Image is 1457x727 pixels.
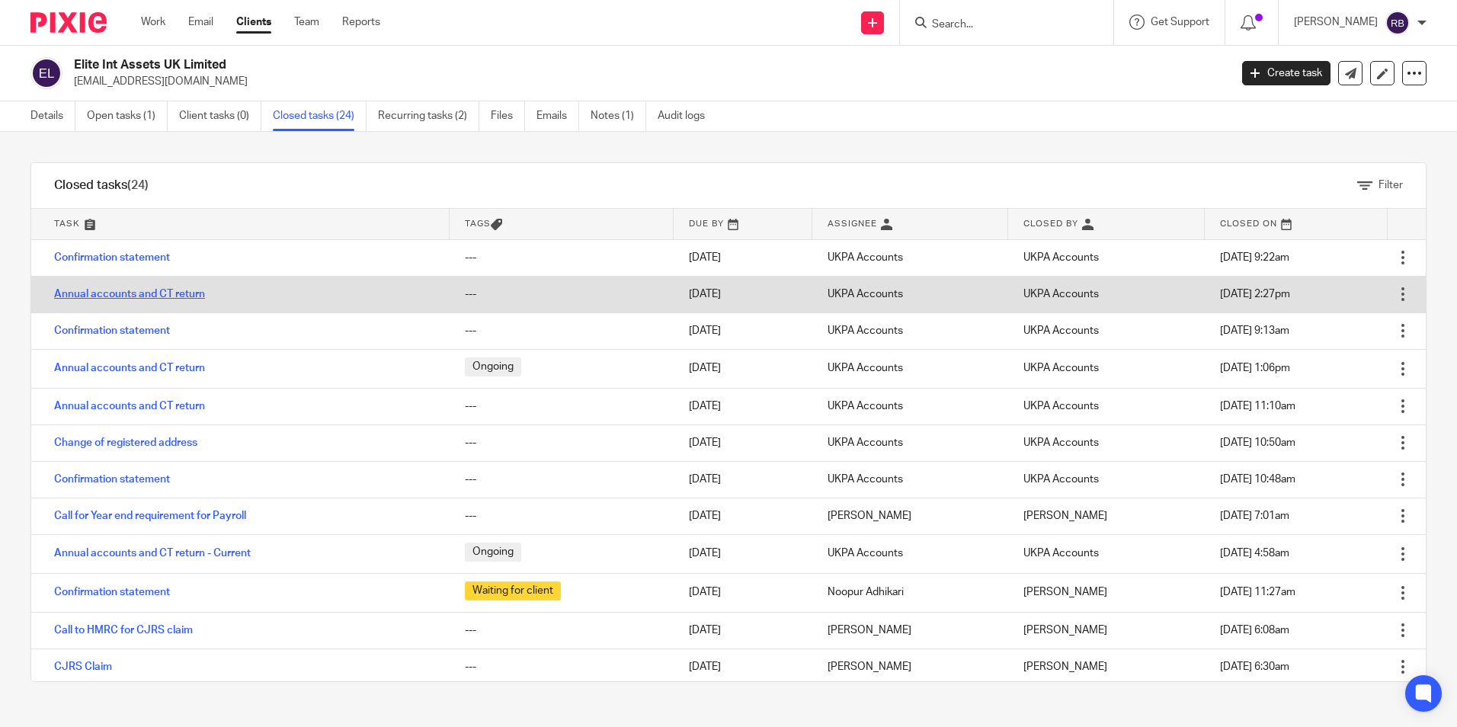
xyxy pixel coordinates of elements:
[1220,325,1289,336] span: [DATE] 9:13am
[1379,180,1403,191] span: Filter
[54,548,251,559] a: Annual accounts and CT return - Current
[812,612,1009,649] td: [PERSON_NAME]
[465,250,658,265] div: ---
[465,508,658,524] div: ---
[1220,511,1289,521] span: [DATE] 7:01am
[658,101,716,131] a: Audit logs
[54,289,205,299] a: Annual accounts and CT return
[1220,289,1290,299] span: [DATE] 2:27pm
[465,399,658,414] div: ---
[674,424,812,461] td: [DATE]
[1294,14,1378,30] p: [PERSON_NAME]
[812,534,1009,573] td: UKPA Accounts
[674,498,812,534] td: [DATE]
[54,363,205,373] a: Annual accounts and CT return
[465,323,658,338] div: ---
[1023,548,1099,559] span: UKPA Accounts
[1023,437,1099,448] span: UKPA Accounts
[1023,587,1107,597] span: [PERSON_NAME]
[294,14,319,30] a: Team
[674,276,812,312] td: [DATE]
[812,424,1009,461] td: UKPA Accounts
[674,649,812,685] td: [DATE]
[1023,289,1099,299] span: UKPA Accounts
[54,325,170,336] a: Confirmation statement
[591,101,646,131] a: Notes (1)
[674,349,812,388] td: [DATE]
[30,57,62,89] img: svg%3E
[812,349,1009,388] td: UKPA Accounts
[465,581,561,600] span: Waiting for client
[450,209,674,239] th: Tags
[812,312,1009,349] td: UKPA Accounts
[54,661,112,672] a: CJRS Claim
[812,239,1009,276] td: UKPA Accounts
[674,534,812,573] td: [DATE]
[1220,252,1289,263] span: [DATE] 9:22am
[188,14,213,30] a: Email
[1220,363,1290,373] span: [DATE] 1:06pm
[1023,401,1099,412] span: UKPA Accounts
[74,57,990,73] h2: Elite Int Assets UK Limited
[74,74,1219,89] p: [EMAIL_ADDRESS][DOMAIN_NAME]
[1385,11,1410,35] img: svg%3E
[465,435,658,450] div: ---
[1220,625,1289,636] span: [DATE] 6:08am
[30,12,107,33] img: Pixie
[465,659,658,674] div: ---
[141,14,165,30] a: Work
[674,239,812,276] td: [DATE]
[54,401,205,412] a: Annual accounts and CT return
[127,179,149,191] span: (24)
[54,625,193,636] a: Call to HMRC for CJRS claim
[491,101,525,131] a: Files
[54,252,170,263] a: Confirmation statement
[1023,252,1099,263] span: UKPA Accounts
[930,18,1068,32] input: Search
[1242,61,1331,85] a: Create task
[54,178,149,194] h1: Closed tasks
[1023,363,1099,373] span: UKPA Accounts
[812,498,1009,534] td: [PERSON_NAME]
[236,14,271,30] a: Clients
[1220,474,1295,485] span: [DATE] 10:48am
[674,461,812,498] td: [DATE]
[378,101,479,131] a: Recurring tasks (2)
[1023,511,1107,521] span: [PERSON_NAME]
[465,543,521,562] span: Ongoing
[342,14,380,30] a: Reports
[273,101,367,131] a: Closed tasks (24)
[1023,625,1107,636] span: [PERSON_NAME]
[812,461,1009,498] td: UKPA Accounts
[179,101,261,131] a: Client tasks (0)
[1220,548,1289,559] span: [DATE] 4:58am
[54,587,170,597] a: Confirmation statement
[812,573,1009,612] td: Noopur Adhikari
[87,101,168,131] a: Open tasks (1)
[536,101,579,131] a: Emails
[674,312,812,349] td: [DATE]
[1023,325,1099,336] span: UKPA Accounts
[1220,401,1295,412] span: [DATE] 11:10am
[1023,474,1099,485] span: UKPA Accounts
[54,511,246,521] a: Call for Year end requirement for Payroll
[674,573,812,612] td: [DATE]
[1220,661,1289,672] span: [DATE] 6:30am
[465,623,658,638] div: ---
[1023,661,1107,672] span: [PERSON_NAME]
[674,612,812,649] td: [DATE]
[1220,437,1295,448] span: [DATE] 10:50am
[1220,587,1295,597] span: [DATE] 11:27am
[30,101,75,131] a: Details
[812,388,1009,424] td: UKPA Accounts
[812,649,1009,685] td: [PERSON_NAME]
[812,276,1009,312] td: UKPA Accounts
[465,287,658,302] div: ---
[465,472,658,487] div: ---
[465,357,521,376] span: Ongoing
[674,388,812,424] td: [DATE]
[1151,17,1209,27] span: Get Support
[54,437,197,448] a: Change of registered address
[54,474,170,485] a: Confirmation statement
